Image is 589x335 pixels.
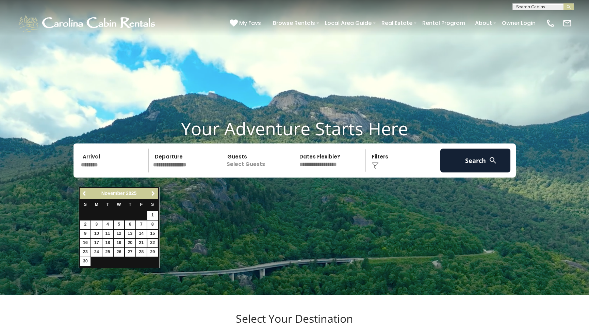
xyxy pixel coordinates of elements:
span: Previous [82,191,87,196]
a: 3 [91,220,102,229]
span: Monday [95,202,98,207]
a: Local Area Guide [322,17,375,29]
a: 22 [147,239,158,247]
span: Saturday [151,202,154,207]
a: About [472,17,495,29]
a: Browse Rentals [269,17,318,29]
a: 29 [147,248,158,257]
img: filter--v1.png [372,162,379,169]
a: 18 [102,239,113,247]
h1: Your Adventure Starts Here [5,118,584,139]
img: search-regular-white.png [489,156,497,165]
a: My Favs [230,19,263,28]
a: Previous [80,189,89,198]
a: 16 [80,239,91,247]
a: 9 [80,230,91,238]
p: Select Guests [223,149,293,172]
a: 8 [147,220,158,229]
a: 19 [114,239,124,247]
a: 26 [114,248,124,257]
a: 4 [102,220,113,229]
a: 24 [91,248,102,257]
a: 2 [80,220,91,229]
img: phone-regular-white.png [546,18,555,28]
a: 14 [136,230,147,238]
a: 30 [80,257,91,266]
img: mail-regular-white.png [562,18,572,28]
span: Thursday [129,202,132,207]
span: Wednesday [117,202,121,207]
span: Tuesday [107,202,109,207]
span: My Favs [239,19,261,27]
a: Rental Program [419,17,469,29]
img: White-1-1-2.png [17,13,158,33]
a: 28 [136,248,147,257]
a: 12 [114,230,124,238]
a: 27 [125,248,135,257]
a: Real Estate [378,17,416,29]
span: November [101,191,125,196]
a: Next [149,189,158,198]
a: 6 [125,220,135,229]
a: 17 [91,239,102,247]
a: 1 [147,211,158,220]
a: 5 [114,220,124,229]
a: Owner Login [498,17,539,29]
span: 2025 [126,191,136,196]
a: 20 [125,239,135,247]
a: 11 [102,230,113,238]
span: Next [150,191,156,196]
a: 23 [80,248,91,257]
span: Friday [140,202,143,207]
button: Search [440,149,511,172]
a: 21 [136,239,147,247]
a: 13 [125,230,135,238]
a: 10 [91,230,102,238]
a: 15 [147,230,158,238]
span: Sunday [84,202,87,207]
a: 7 [136,220,147,229]
a: 25 [102,248,113,257]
